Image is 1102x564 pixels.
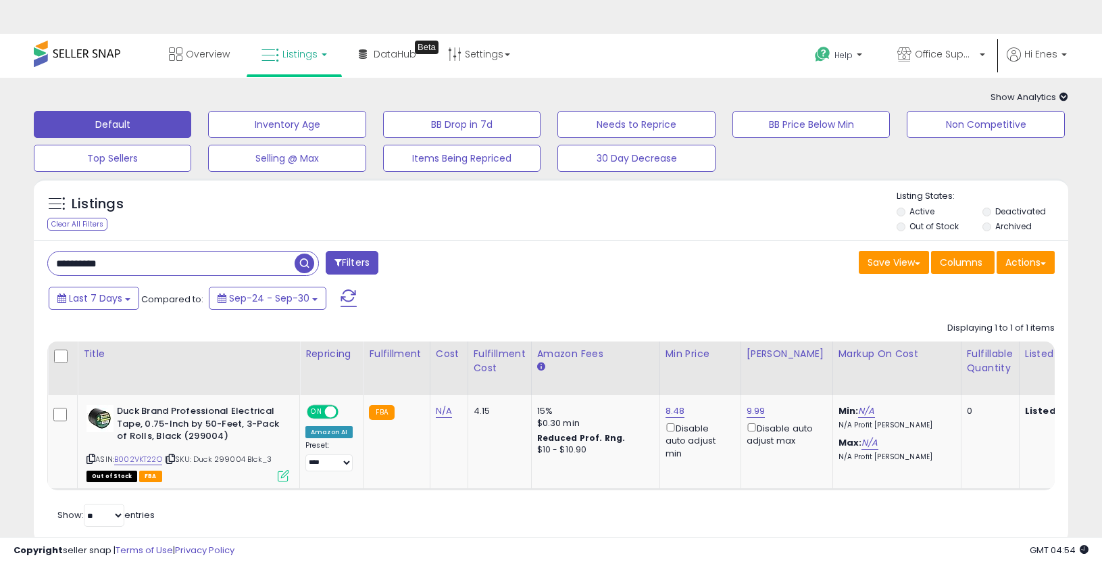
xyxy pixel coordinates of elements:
b: Reduced Prof. Rng. [537,432,626,444]
span: Overview [186,47,230,61]
a: Overview [159,34,240,74]
div: Cost [436,347,462,361]
span: FBA [139,471,162,482]
span: ON [308,406,325,418]
div: Amazon AI [305,426,353,438]
div: $10 - $10.90 [537,444,649,456]
a: 8.48 [666,404,685,418]
button: Columns [931,251,995,274]
b: Min: [838,404,859,417]
div: ASIN: [86,405,289,480]
span: Help [834,49,853,61]
div: Displaying 1 to 1 of 1 items [947,322,1055,335]
a: N/A [858,404,874,418]
div: 4.15 [474,405,521,417]
div: Title [83,347,294,361]
a: N/A [861,436,878,450]
div: Preset: [305,441,353,471]
div: Clear All Filters [47,218,107,231]
span: Compared to: [141,293,203,306]
div: Tooltip anchor [415,41,439,54]
div: $0.30 min [537,417,649,429]
a: Listings [251,34,337,74]
small: FBA [369,405,394,420]
button: Save View [859,251,929,274]
div: Fulfillable Quantity [967,347,1013,375]
div: Amazon Fees [537,347,654,361]
button: Filters [326,251,378,275]
div: 0 [967,405,1009,417]
label: Out of Stock [909,220,959,232]
p: Listing States: [897,190,1068,203]
span: Sep-24 - Sep-30 [229,291,309,305]
span: DataHub [374,47,416,61]
span: | SKU: Duck 299004 Blck_3 [164,454,272,465]
small: Amazon Fees. [537,361,545,373]
label: Deactivated [995,206,1046,217]
div: Fulfillment Cost [474,347,526,375]
a: DataHub [349,34,426,74]
a: 9.99 [747,404,766,418]
div: Fulfillment [369,347,424,361]
a: Help [804,36,876,78]
b: Duck Brand Professional Electrical Tape, 0.75-Inch by 50-Feet, 3-Pack of Rolls, Black (299004) [117,405,281,446]
div: Disable auto adjust max [747,421,822,447]
div: Markup on Cost [838,347,955,361]
span: All listings that are currently out of stock and unavailable for purchase on Amazon [86,471,137,482]
label: Active [909,206,934,217]
div: seller snap | | [14,544,234,557]
button: Selling @ Max [208,145,366,172]
span: Columns [940,256,982,269]
label: Archived [995,220,1032,232]
button: Top Sellers [34,145,191,172]
div: Repricing [305,347,357,361]
button: Actions [997,251,1055,274]
span: 2025-10-10 04:54 GMT [1030,544,1088,557]
a: Office Suppliers [887,34,995,78]
a: Hi Enes [1007,47,1067,78]
a: Privacy Policy [175,544,234,557]
button: Default [34,111,191,138]
button: BB Drop in 7d [383,111,541,138]
button: Sep-24 - Sep-30 [209,287,326,310]
div: 15% [537,405,649,417]
span: Last 7 Days [69,291,122,305]
a: Settings [438,34,520,74]
span: Office Suppliers [915,47,976,61]
button: Last 7 Days [49,287,139,310]
span: Show: entries [57,509,155,521]
b: Max: [838,436,862,449]
div: Min Price [666,347,735,361]
span: Show Analytics [991,91,1068,103]
p: N/A Profit [PERSON_NAME] [838,421,951,430]
th: The percentage added to the cost of goods (COGS) that forms the calculator for Min & Max prices. [832,342,961,395]
a: N/A [436,404,452,418]
button: BB Price Below Min [732,111,890,138]
span: Hi Enes [1024,47,1057,61]
p: N/A Profit [PERSON_NAME] [838,452,951,462]
strong: Copyright [14,544,63,557]
h5: Listings [72,195,124,214]
a: B002VKT22O [114,454,162,465]
div: Disable auto adjust min [666,421,730,460]
div: [PERSON_NAME] [747,347,827,361]
button: 30 Day Decrease [557,145,715,172]
i: Get Help [814,46,831,63]
button: Non Competitive [907,111,1064,138]
button: Items Being Repriced [383,145,541,172]
img: 41FdndfpF6L._SL40_.jpg [86,405,114,432]
b: Listed Price: [1025,404,1086,417]
span: Listings [282,47,318,61]
span: OFF [336,406,358,418]
a: Terms of Use [116,544,173,557]
button: Inventory Age [208,111,366,138]
button: Needs to Reprice [557,111,715,138]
